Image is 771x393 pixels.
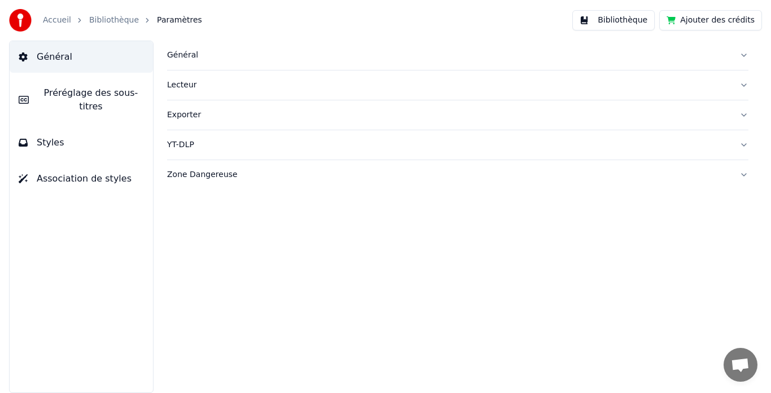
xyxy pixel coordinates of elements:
button: YT-DLP [167,130,748,160]
button: Ajouter des crédits [659,10,762,30]
button: Association de styles [10,163,153,195]
div: YT-DLP [167,139,730,151]
button: Lecteur [167,70,748,100]
div: Ouvrir le chat [724,348,757,382]
a: Accueil [43,15,71,26]
a: Bibliothèque [89,15,139,26]
button: Exporter [167,100,748,130]
div: Zone Dangereuse [167,169,730,180]
span: Général [37,50,72,64]
img: youka [9,9,32,32]
button: Général [167,41,748,70]
button: Préréglage des sous-titres [10,77,153,122]
span: Association de styles [37,172,132,186]
div: Exporter [167,109,730,121]
button: Bibliothèque [572,10,655,30]
span: Préréglage des sous-titres [38,86,144,113]
nav: breadcrumb [43,15,202,26]
div: Lecteur [167,80,730,91]
span: Styles [37,136,64,149]
span: Paramètres [157,15,202,26]
button: Général [10,41,153,73]
div: Général [167,50,730,61]
button: Zone Dangereuse [167,160,748,189]
button: Styles [10,127,153,158]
